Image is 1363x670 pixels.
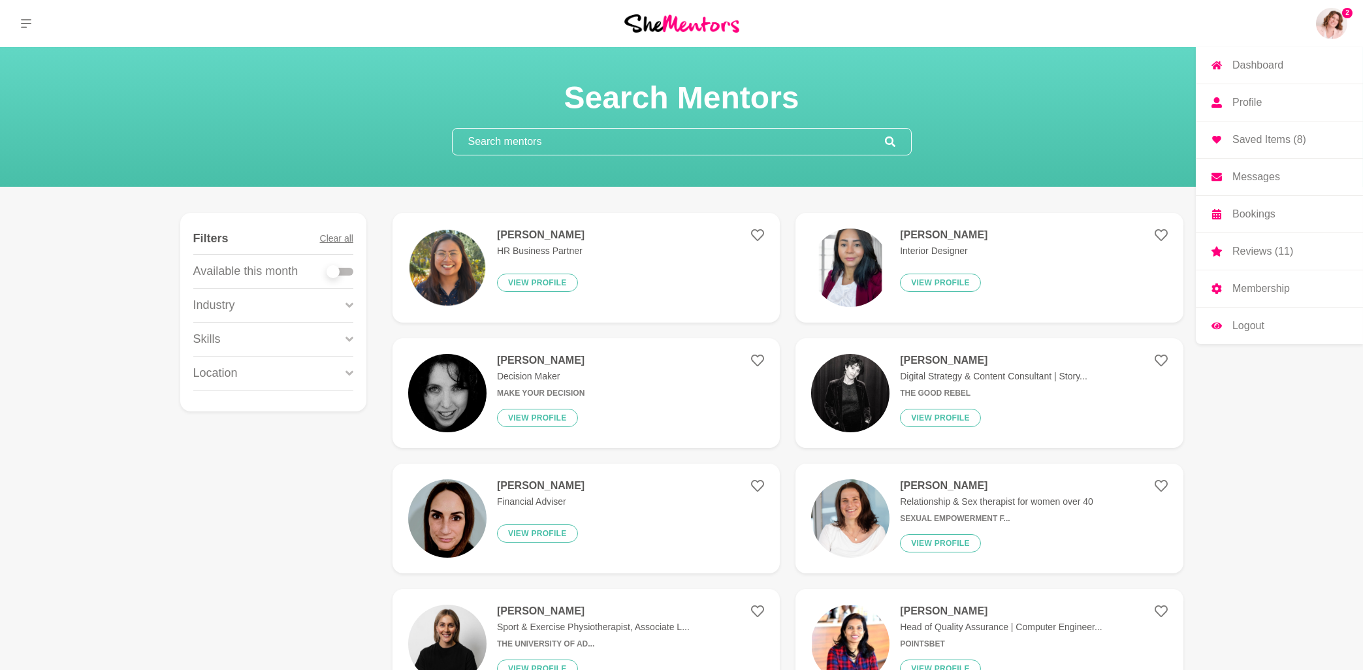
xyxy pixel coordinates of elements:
[1232,246,1293,257] p: Reviews (11)
[1232,283,1290,294] p: Membership
[497,244,585,258] p: HR Business Partner
[900,514,1093,524] h6: Sexual Empowerment f...
[1196,47,1363,84] a: Dashboard
[900,244,987,258] p: Interior Designer
[497,354,585,367] h4: [PERSON_NAME]
[497,409,578,427] button: View profile
[811,354,890,432] img: 1044fa7e6122d2a8171cf257dcb819e56f039831-1170x656.jpg
[900,229,987,242] h4: [PERSON_NAME]
[1232,321,1264,331] p: Logout
[1196,121,1363,158] a: Saved Items (8)
[795,213,1183,323] a: [PERSON_NAME]Interior DesignerView profile
[1316,8,1347,39] img: Amanda Greenman
[393,464,780,573] a: [PERSON_NAME]Financial AdviserView profile
[497,479,585,492] h4: [PERSON_NAME]
[497,229,585,242] h4: [PERSON_NAME]
[497,274,578,292] button: View profile
[408,479,487,558] img: 2462cd17f0db61ae0eaf7f297afa55aeb6b07152-1255x1348.jpg
[1232,97,1262,108] p: Profile
[193,330,221,348] p: Skills
[900,274,981,292] button: View profile
[393,213,780,323] a: [PERSON_NAME]HR Business PartnerView profile
[193,263,298,280] p: Available this month
[193,364,238,382] p: Location
[452,78,912,118] h1: Search Mentors
[497,389,585,398] h6: Make Your Decision
[795,338,1183,448] a: [PERSON_NAME]Digital Strategy & Content Consultant | Story...The Good RebelView profile
[1342,8,1353,18] span: 2
[811,229,890,307] img: 672c9e0f5c28f94a877040268cd8e7ac1f2c7f14-1080x1350.png
[900,409,981,427] button: View profile
[408,229,487,307] img: 231d6636be52241877ec7df6b9df3e537ea7a8ca-1080x1080.png
[900,354,1087,367] h4: [PERSON_NAME]
[811,479,890,558] img: d6e4e6fb47c6b0833f5b2b80120bcf2f287bc3aa-2570x2447.jpg
[193,296,235,314] p: Industry
[1196,84,1363,121] a: Profile
[1232,60,1283,71] p: Dashboard
[900,534,981,552] button: View profile
[1316,8,1347,39] a: Amanda Greenman2DashboardProfileSaved Items (8)MessagesBookingsReviews (11)MembershipLogout
[408,354,487,432] img: 443bca476f7facefe296c2c6ab68eb81e300ea47-400x400.jpg
[900,639,1102,649] h6: PointsBet
[497,495,585,509] p: Financial Adviser
[624,14,739,32] img: She Mentors Logo
[320,223,353,254] button: Clear all
[193,231,229,246] h4: Filters
[900,370,1087,383] p: Digital Strategy & Content Consultant | Story...
[1232,172,1280,182] p: Messages
[900,605,1102,618] h4: [PERSON_NAME]
[900,479,1093,492] h4: [PERSON_NAME]
[1196,196,1363,232] a: Bookings
[1196,233,1363,270] a: Reviews (11)
[497,605,690,618] h4: [PERSON_NAME]
[900,620,1102,634] p: Head of Quality Assurance | Computer Engineer...
[393,338,780,448] a: [PERSON_NAME]Decision MakerMake Your DecisionView profile
[453,129,885,155] input: Search mentors
[497,524,578,543] button: View profile
[795,464,1183,573] a: [PERSON_NAME]Relationship & Sex therapist for women over 40Sexual Empowerment f...View profile
[497,620,690,634] p: Sport & Exercise Physiotherapist, Associate L...
[497,639,690,649] h6: The University of Ad...
[1196,159,1363,195] a: Messages
[1232,209,1275,219] p: Bookings
[1232,135,1306,145] p: Saved Items (8)
[900,389,1087,398] h6: The Good Rebel
[900,495,1093,509] p: Relationship & Sex therapist for women over 40
[497,370,585,383] p: Decision Maker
